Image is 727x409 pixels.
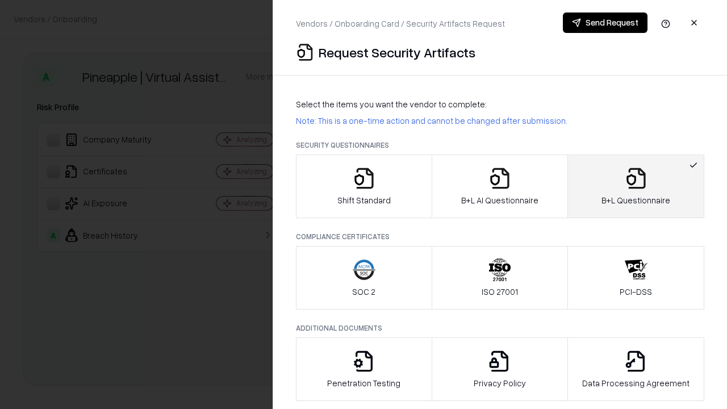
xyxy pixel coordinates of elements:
p: B+L AI Questionnaire [461,194,538,206]
button: PCI-DSS [567,246,704,310]
p: Vendors / Onboarding Card / Security Artifacts Request [296,18,505,30]
p: B+L Questionnaire [601,194,670,206]
p: Security Questionnaires [296,140,704,150]
p: Shift Standard [337,194,391,206]
button: Penetration Testing [296,337,432,401]
p: Privacy Policy [474,377,526,389]
p: Data Processing Agreement [582,377,690,389]
button: Privacy Policy [432,337,569,401]
button: Shift Standard [296,155,432,218]
p: Request Security Artifacts [319,43,475,61]
p: Additional Documents [296,323,704,333]
button: B+L Questionnaire [567,155,704,218]
button: ISO 27001 [432,246,569,310]
p: Compliance Certificates [296,232,704,241]
button: B+L AI Questionnaire [432,155,569,218]
p: PCI-DSS [620,286,652,298]
p: SOC 2 [352,286,375,298]
button: SOC 2 [296,246,432,310]
p: Note: This is a one-time action and cannot be changed after submission. [296,115,704,127]
p: ISO 27001 [482,286,518,298]
p: Select the items you want the vendor to complete: [296,98,704,110]
p: Penetration Testing [327,377,400,389]
button: Data Processing Agreement [567,337,704,401]
button: Send Request [563,12,647,33]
